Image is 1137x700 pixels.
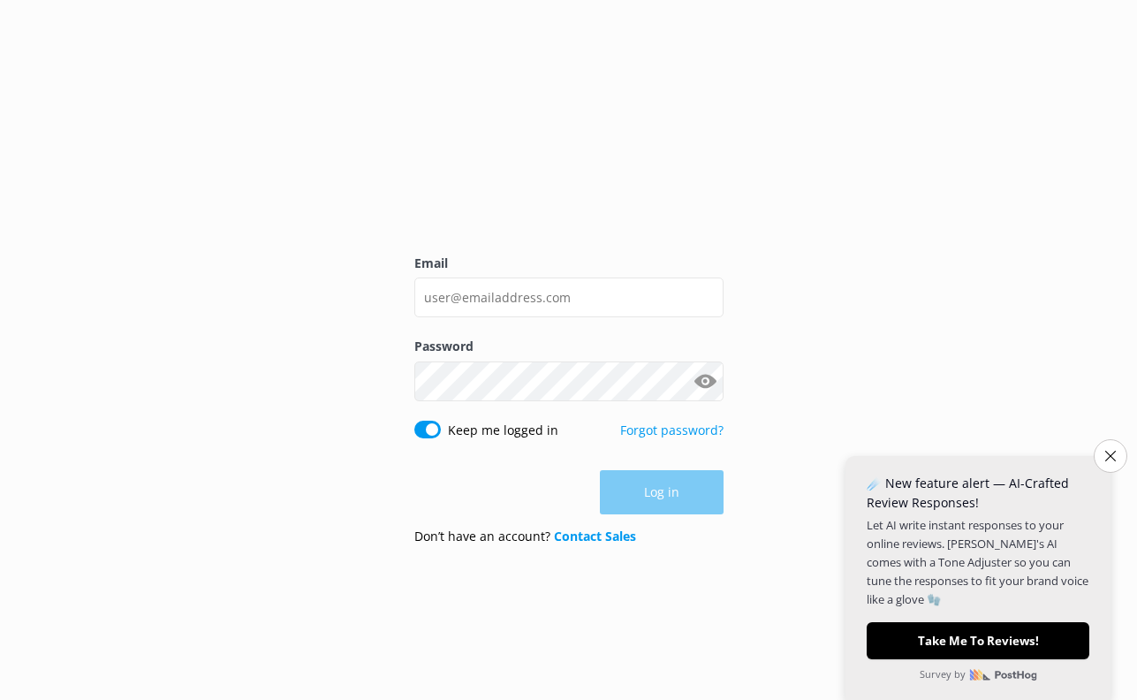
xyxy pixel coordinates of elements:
a: Contact Sales [554,528,636,544]
a: Forgot password? [620,422,724,438]
label: Email [414,254,724,273]
button: Show password [688,363,724,399]
input: user@emailaddress.com [414,278,724,317]
p: Don’t have an account? [414,527,636,546]
label: Keep me logged in [448,421,558,440]
label: Password [414,337,724,356]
